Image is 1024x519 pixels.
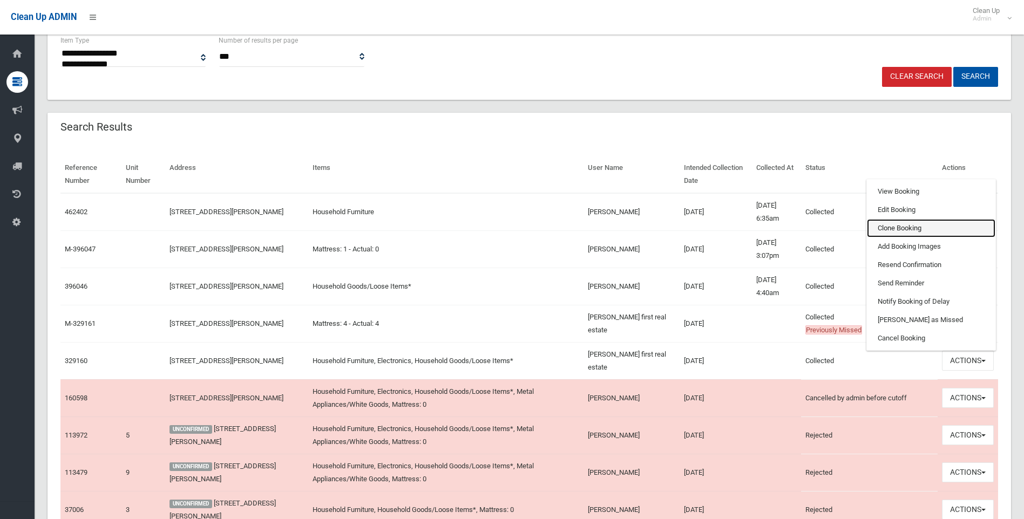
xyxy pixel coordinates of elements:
[584,156,680,193] th: User Name
[165,156,308,193] th: Address
[953,67,998,87] button: Search
[584,454,680,491] td: [PERSON_NAME]
[65,245,96,253] a: M-396047
[60,156,121,193] th: Reference Number
[680,156,752,193] th: Intended Collection Date
[867,201,995,219] a: Edit Booking
[752,193,801,231] td: [DATE] 6:35am
[65,357,87,365] a: 329160
[867,274,995,292] a: Send Reminder
[308,230,584,268] td: Mattress: 1 - Actual: 0
[584,193,680,231] td: [PERSON_NAME]
[867,237,995,256] a: Add Booking Images
[169,357,283,365] a: [STREET_ADDRESS][PERSON_NAME]
[938,156,998,193] th: Actions
[308,156,584,193] th: Items
[169,425,212,434] span: UNCONFIRMED
[867,329,995,347] a: Cancel Booking
[65,468,87,476] a: 113479
[801,342,938,379] td: Collected
[867,182,995,201] a: View Booking
[121,416,166,454] td: 5
[169,319,283,327] a: [STREET_ADDRESS][PERSON_NAME]
[308,416,584,454] td: Household Furniture, Electronics, Household Goods/Loose Items*, Metal Appliances/White Goods, Mat...
[584,342,680,379] td: [PERSON_NAME] first real estate
[121,454,166,491] td: 9
[867,256,995,274] a: Resend Confirmation
[65,319,96,327] a: M-329161
[801,193,938,231] td: Collected
[65,282,87,290] a: 396046
[973,15,1000,23] small: Admin
[867,292,995,311] a: Notify Booking of Delay
[169,462,276,483] a: [STREET_ADDRESS][PERSON_NAME]
[680,193,752,231] td: [DATE]
[801,416,938,454] td: Rejected
[680,454,752,491] td: [DATE]
[584,230,680,268] td: [PERSON_NAME]
[169,282,283,290] a: [STREET_ADDRESS][PERSON_NAME]
[801,156,938,193] th: Status
[801,268,938,305] td: Collected
[65,394,87,402] a: 160598
[752,156,801,193] th: Collected At
[680,342,752,379] td: [DATE]
[65,506,84,514] a: 37006
[882,67,952,87] a: Clear Search
[801,305,938,342] td: Collected
[967,6,1011,23] span: Clean Up
[169,425,276,446] a: [STREET_ADDRESS][PERSON_NAME]
[169,462,212,471] span: UNCONFIRMED
[11,12,77,22] span: Clean Up ADMIN
[942,388,994,408] button: Actions
[801,230,938,268] td: Collected
[219,35,298,46] label: Number of results per page
[308,193,584,231] td: Household Furniture
[801,454,938,491] td: Rejected
[169,500,212,508] span: UNCONFIRMED
[680,305,752,342] td: [DATE]
[584,379,680,416] td: [PERSON_NAME]
[801,379,938,416] td: Cancelled by admin before cutoff
[942,351,994,371] button: Actions
[867,311,995,329] a: [PERSON_NAME] as Missed
[169,394,283,402] a: [STREET_ADDRESS][PERSON_NAME]
[942,425,994,445] button: Actions
[308,305,584,342] td: Mattress: 4 - Actual: 4
[308,454,584,491] td: Household Furniture, Electronics, Household Goods/Loose Items*, Metal Appliances/White Goods, Mat...
[584,305,680,342] td: [PERSON_NAME] first real estate
[169,208,283,216] a: [STREET_ADDRESS][PERSON_NAME]
[942,462,994,482] button: Actions
[680,379,752,416] td: [DATE]
[121,156,166,193] th: Unit Number
[65,431,87,439] a: 113972
[308,342,584,379] td: Household Furniture, Electronics, Household Goods/Loose Items*
[48,117,145,138] header: Search Results
[308,268,584,305] td: Household Goods/Loose Items*
[60,35,89,46] label: Item Type
[680,230,752,268] td: [DATE]
[584,416,680,454] td: [PERSON_NAME]
[65,208,87,216] a: 462402
[805,325,862,334] span: Previously Missed
[308,379,584,416] td: Household Furniture, Electronics, Household Goods/Loose Items*, Metal Appliances/White Goods, Mat...
[680,268,752,305] td: [DATE]
[752,230,801,268] td: [DATE] 3:07pm
[169,245,283,253] a: [STREET_ADDRESS][PERSON_NAME]
[584,268,680,305] td: [PERSON_NAME]
[680,416,752,454] td: [DATE]
[867,219,995,237] a: Clone Booking
[752,268,801,305] td: [DATE] 4:40am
